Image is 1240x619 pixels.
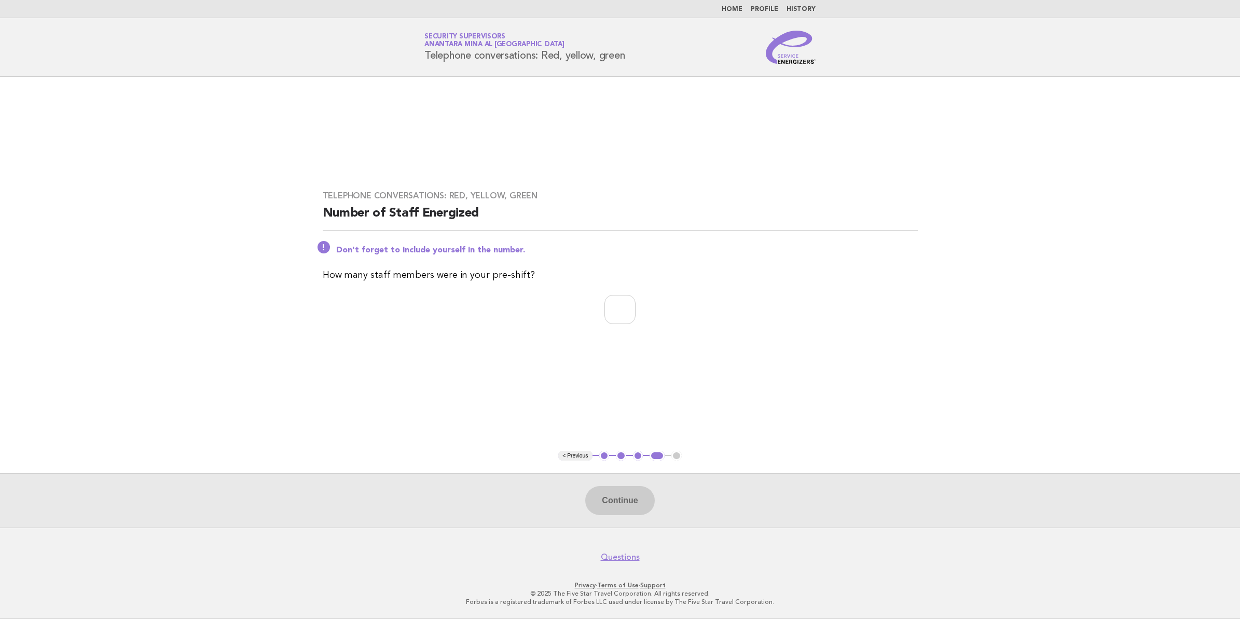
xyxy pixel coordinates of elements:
[424,34,625,61] h1: Telephone conversations: Red, yellow, green
[616,451,626,461] button: 2
[650,451,665,461] button: 4
[601,552,640,562] a: Questions
[633,451,643,461] button: 3
[575,582,596,589] a: Privacy
[302,581,938,589] p: · ·
[323,205,918,231] h2: Number of Staff Energized
[640,582,666,589] a: Support
[787,6,816,12] a: History
[424,42,564,48] span: Anantara Mina al [GEOGRAPHIC_DATA]
[302,598,938,606] p: Forbes is a registered trademark of Forbes LLC used under license by The Five Star Travel Corpora...
[424,33,564,48] a: Security SupervisorsAnantara Mina al [GEOGRAPHIC_DATA]
[766,31,816,64] img: Service Energizers
[751,6,778,12] a: Profile
[558,451,592,461] button: < Previous
[302,589,938,598] p: © 2025 The Five Star Travel Corporation. All rights reserved.
[597,582,639,589] a: Terms of Use
[323,191,918,201] h3: Telephone conversations: Red, yellow, green
[599,451,610,461] button: 1
[722,6,742,12] a: Home
[336,245,918,255] p: Don't forget to include yourself in the number.
[323,268,918,282] p: How many staff members were in your pre-shift?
